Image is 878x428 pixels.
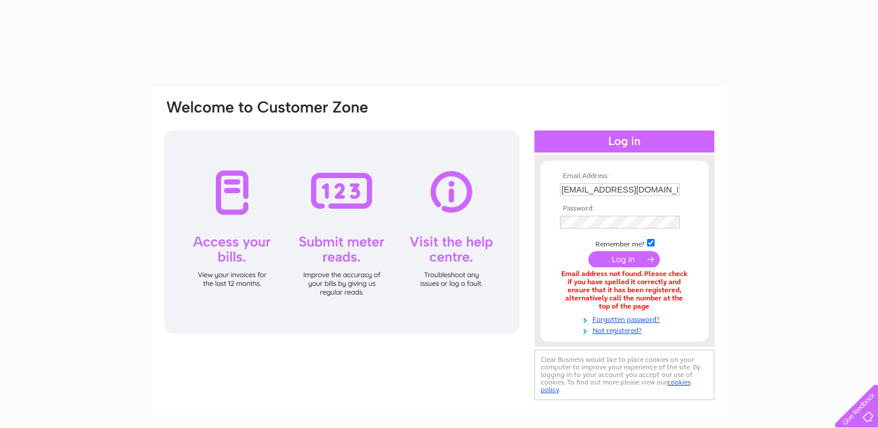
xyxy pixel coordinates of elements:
div: Email address not found. Please check if you have spelled it correctly and ensure that it has bee... [560,270,689,310]
td: Remember me? [557,237,692,249]
input: Submit [588,251,660,267]
th: Password: [557,205,692,213]
a: Not registered? [560,324,692,335]
div: Clear Business would like to place cookies on your computer to improve your experience of the sit... [534,350,714,400]
th: Email Address: [557,172,692,180]
a: Forgotten password? [560,313,692,324]
a: cookies policy [541,378,691,394]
